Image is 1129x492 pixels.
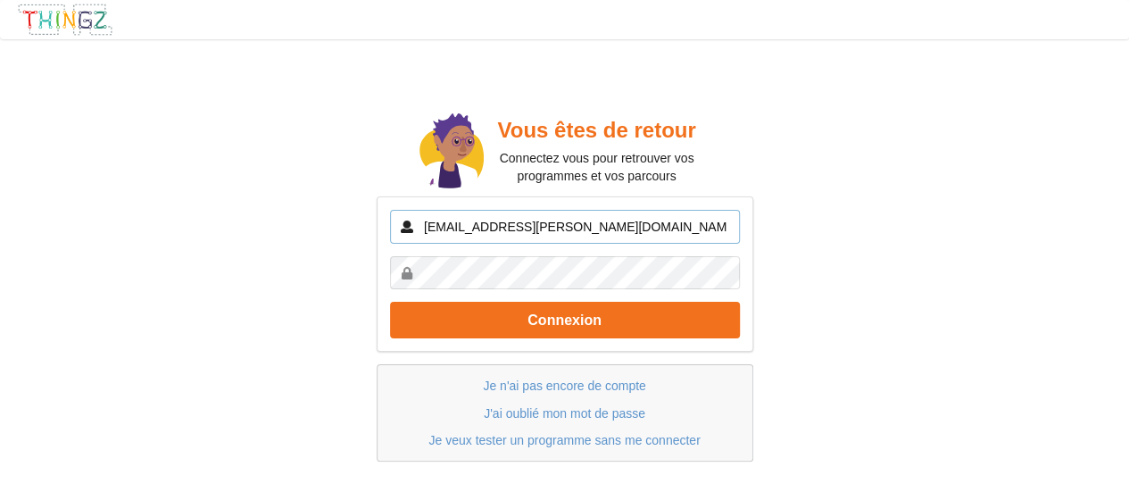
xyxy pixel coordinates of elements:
img: doc.svg [419,113,484,192]
input: E-mail ou Nom d'utilisateur [390,210,740,244]
img: thingz_logo.png [17,3,113,37]
a: Je veux tester un programme sans me connecter [428,433,700,447]
a: Je n'ai pas encore de compte [483,379,645,393]
p: Connectez vous pour retrouver vos programmes et vos parcours [484,149,710,185]
h2: Vous êtes de retour [484,117,710,145]
a: J'ai oublié mon mot de passe [484,406,645,421]
button: Connexion [390,302,740,338]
